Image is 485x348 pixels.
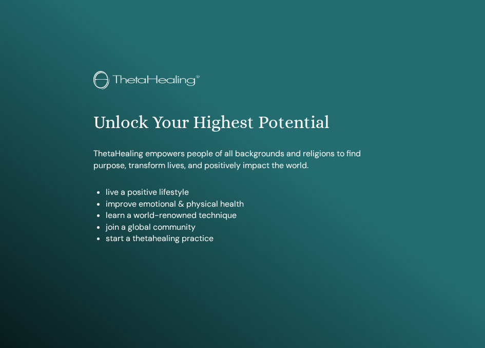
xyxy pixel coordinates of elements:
li: start a thetahealing practice [106,233,391,244]
li: join a global community [106,222,391,233]
h1: Unlock Your Highest Potential [93,112,391,133]
li: learn a world-renowned technique [106,210,391,221]
li: improve emotional & physical health [106,198,391,210]
li: live a positive lifestyle [106,187,391,198]
p: ThetaHealing empowers people of all backgrounds and religions to find purpose, transform lives, a... [93,148,391,171]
